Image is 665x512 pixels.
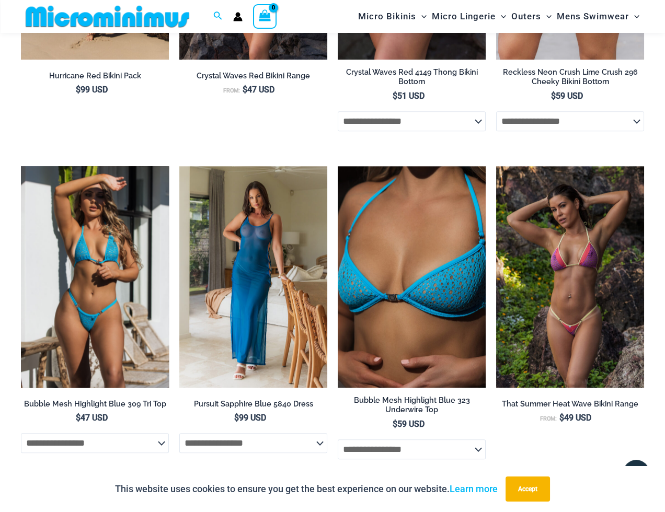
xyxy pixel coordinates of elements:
[496,399,644,409] h2: That Summer Heat Wave Bikini Range
[338,166,486,388] a: Bubble Mesh Highlight Blue 323 Underwire Top 01Bubble Mesh Highlight Blue 323 Underwire Top 421 M...
[179,399,327,413] a: Pursuit Sapphire Blue 5840 Dress
[496,166,644,388] img: That Summer Heat Wave 3063 Tri Top 4303 Micro Bottom 01
[554,3,642,30] a: Mens SwimwearMenu ToggleMenu Toggle
[358,3,416,30] span: Micro Bikinis
[179,166,327,388] a: Pursuit Sapphire Blue 5840 Dress 02Pursuit Sapphire Blue 5840 Dress 04Pursuit Sapphire Blue 5840 ...
[509,3,554,30] a: OutersMenu ToggleMenu Toggle
[115,481,498,497] p: This website uses cookies to ensure you get the best experience on our website.
[541,3,552,30] span: Menu Toggle
[21,166,169,388] img: Bubble Mesh Highlight Blue 309 Tri Top 469 Thong 04
[76,413,81,423] span: $
[253,4,277,28] a: View Shopping Cart, empty
[356,3,429,30] a: Micro BikinisMenu ToggleMenu Toggle
[354,2,644,31] nav: Site Navigation
[393,91,425,101] bdi: 51 USD
[338,166,486,388] img: Bubble Mesh Highlight Blue 323 Underwire Top 01
[179,71,327,85] a: Crystal Waves Red Bikini Range
[393,419,425,429] bdi: 59 USD
[179,166,327,388] img: Pursuit Sapphire Blue 5840 Dress 02
[551,91,556,101] span: $
[432,3,496,30] span: Micro Lingerie
[416,3,427,30] span: Menu Toggle
[234,413,239,423] span: $
[223,87,240,94] span: From:
[233,12,243,21] a: Account icon link
[629,3,639,30] span: Menu Toggle
[450,483,498,494] a: Learn more
[76,85,108,95] bdi: 99 USD
[506,476,550,502] button: Accept
[511,3,541,30] span: Outers
[557,3,629,30] span: Mens Swimwear
[21,71,169,81] h2: Hurricane Red Bikini Pack
[243,85,247,95] span: $
[429,3,509,30] a: Micro LingerieMenu ToggleMenu Toggle
[338,395,486,419] a: Bubble Mesh Highlight Blue 323 Underwire Top
[21,399,169,413] a: Bubble Mesh Highlight Blue 309 Tri Top
[21,5,193,28] img: MM SHOP LOGO FLAT
[496,67,644,91] a: Reckless Neon Crush Lime Crush 296 Cheeky Bikini Bottom
[21,399,169,409] h2: Bubble Mesh Highlight Blue 309 Tri Top
[496,166,644,388] a: That Summer Heat Wave 3063 Tri Top 4303 Micro Bottom 01That Summer Heat Wave 3063 Tri Top 4303 Mi...
[338,395,486,415] h2: Bubble Mesh Highlight Blue 323 Underwire Top
[213,10,223,23] a: Search icon link
[338,67,486,87] h2: Crystal Waves Red 4149 Thong Bikini Bottom
[393,419,397,429] span: $
[76,85,81,95] span: $
[551,91,583,101] bdi: 59 USD
[243,85,274,95] bdi: 47 USD
[21,166,169,388] a: Bubble Mesh Highlight Blue 309 Tri Top 4Bubble Mesh Highlight Blue 309 Tri Top 469 Thong 04Bubble...
[559,413,591,423] bdi: 49 USD
[234,413,266,423] bdi: 99 USD
[179,71,327,81] h2: Crystal Waves Red Bikini Range
[559,413,564,423] span: $
[540,415,557,422] span: From:
[496,399,644,413] a: That Summer Heat Wave Bikini Range
[76,413,108,423] bdi: 47 USD
[393,91,397,101] span: $
[338,67,486,91] a: Crystal Waves Red 4149 Thong Bikini Bottom
[496,67,644,87] h2: Reckless Neon Crush Lime Crush 296 Cheeky Bikini Bottom
[179,399,327,409] h2: Pursuit Sapphire Blue 5840 Dress
[21,71,169,85] a: Hurricane Red Bikini Pack
[496,3,506,30] span: Menu Toggle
